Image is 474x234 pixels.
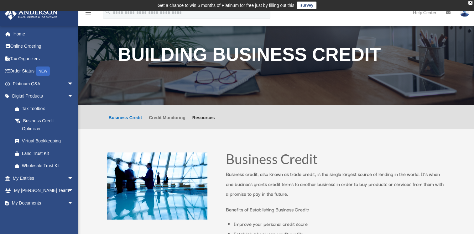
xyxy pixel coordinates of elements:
[105,8,112,15] i: search
[4,40,83,53] a: Online Ordering
[4,77,83,90] a: Platinum Q&Aarrow_drop_down
[85,9,92,16] i: menu
[226,152,445,169] h1: Business Credit
[4,197,83,209] a: My Documentsarrow_drop_down
[22,137,75,145] div: Virtual Bookkeeping
[109,115,142,129] a: Business Credit
[4,90,83,103] a: Digital Productsarrow_drop_down
[85,11,92,16] a: menu
[22,105,75,113] div: Tax Toolbox
[460,8,469,17] img: User Pic
[67,209,80,222] span: arrow_drop_down
[297,2,316,9] a: survey
[4,209,83,222] a: Online Learningarrow_drop_down
[9,160,83,172] a: Wholesale Trust Kit
[226,205,445,215] p: Benefits of Establishing Business Credit:
[192,115,215,129] a: Resources
[67,90,80,103] span: arrow_drop_down
[67,172,80,185] span: arrow_drop_down
[67,197,80,210] span: arrow_drop_down
[9,115,80,135] a: Business Credit Optimizer
[67,184,80,197] span: arrow_drop_down
[22,162,75,170] div: Wholesale Trust Kit
[234,219,445,229] li: Improve your personal credit score
[226,169,445,205] p: Business credit, also known as trade credit, is the single largest source of lending in the world...
[4,172,83,184] a: My Entitiesarrow_drop_down
[158,2,294,9] div: Get a chance to win 6 months of Platinum for free just by filling out this
[9,135,83,147] a: Virtual Bookkeeping
[149,115,185,129] a: Credit Monitoring
[4,52,83,65] a: Tax Organizers
[118,45,434,67] h1: Building Business Credit
[67,77,80,90] span: arrow_drop_down
[9,102,83,115] a: Tax Toolbox
[3,8,60,20] img: Anderson Advisors Platinum Portal
[4,28,83,40] a: Home
[9,147,83,160] a: Land Trust Kit
[36,66,50,76] div: NEW
[468,1,472,5] div: close
[22,117,72,132] div: Business Credit Optimizer
[4,184,83,197] a: My [PERSON_NAME] Teamarrow_drop_down
[4,65,83,78] a: Order StatusNEW
[22,150,75,157] div: Land Trust Kit
[107,152,207,220] img: business people talking in office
